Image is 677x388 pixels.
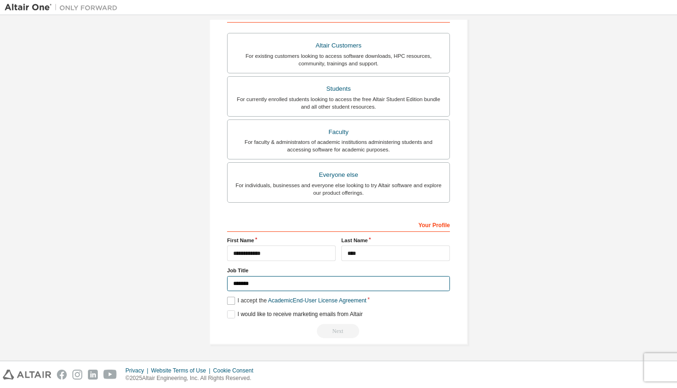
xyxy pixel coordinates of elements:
div: For faculty & administrators of academic institutions administering students and accessing softwa... [233,138,444,153]
label: First Name [227,237,336,244]
img: instagram.svg [72,370,82,380]
div: Your Profile [227,217,450,232]
div: For currently enrolled students looking to access the free Altair Student Edition bundle and all ... [233,95,444,111]
div: Everyone else [233,168,444,182]
label: I would like to receive marketing emails from Altair [227,310,362,318]
div: Altair Customers [233,39,444,52]
div: Cookie Consent [213,367,259,374]
img: Altair One [5,3,122,12]
label: I accept the [227,297,366,305]
label: Last Name [341,237,450,244]
p: © 2025 Altair Engineering, Inc. All Rights Reserved. [126,374,259,382]
img: youtube.svg [103,370,117,380]
img: linkedin.svg [88,370,98,380]
label: Job Title [227,267,450,274]
div: Students [233,82,444,95]
img: altair_logo.svg [3,370,51,380]
div: Read and acccept EULA to continue [227,324,450,338]
div: Faculty [233,126,444,139]
div: Privacy [126,367,151,374]
img: facebook.svg [57,370,67,380]
a: Academic End-User License Agreement [268,297,366,304]
div: For existing customers looking to access software downloads, HPC resources, community, trainings ... [233,52,444,67]
div: Website Terms of Use [151,367,213,374]
div: For individuals, businesses and everyone else looking to try Altair software and explore our prod... [233,182,444,197]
